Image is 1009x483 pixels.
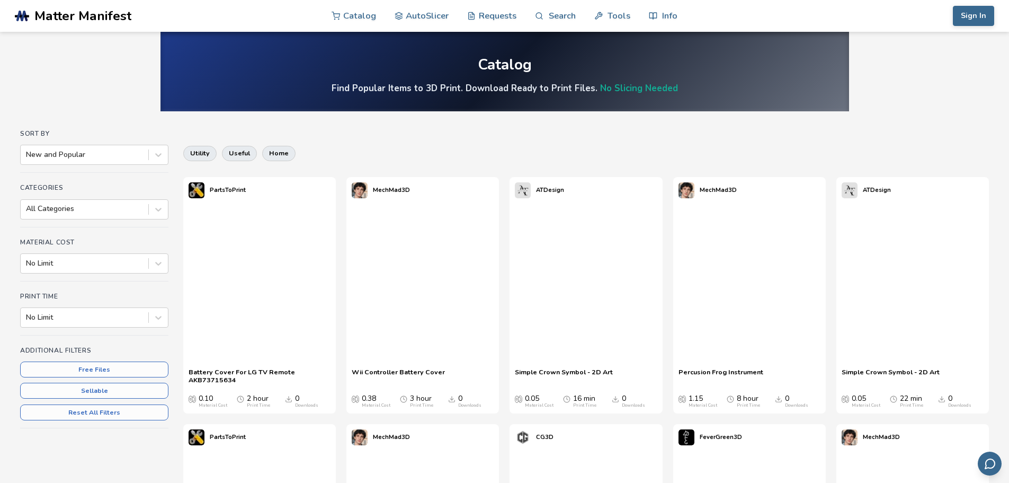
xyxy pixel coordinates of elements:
a: MechMad3D's profileMechMad3D [673,177,742,204]
div: 0 [458,394,481,408]
div: 0 [785,394,808,408]
p: ATDesign [863,185,891,196]
input: All Categories [26,205,28,213]
span: Downloads [775,394,782,403]
span: Average Cost [842,394,849,403]
img: FeverGreen3D's profile [678,429,694,445]
a: PartsToPrint's profilePartsToPrint [183,177,251,204]
div: Downloads [948,403,971,408]
div: 2 hour [247,394,270,408]
span: Downloads [285,394,292,403]
button: Free Files [20,362,168,377]
div: Material Cost [199,403,227,408]
a: MechMad3D's profileMechMad3D [346,177,415,204]
p: FeverGreen3D [700,432,742,443]
p: PartsToPrint [210,432,246,443]
img: MechMad3D's profile [842,429,858,445]
button: Sign In [953,6,994,26]
div: 8 hour [737,394,760,408]
span: Downloads [448,394,456,403]
div: 16 min [573,394,596,408]
span: Downloads [612,394,619,403]
button: Reset All Filters [20,405,168,420]
p: MechMad3D [863,432,900,443]
a: FeverGreen3D's profileFeverGreen3D [673,424,747,451]
div: Downloads [622,403,645,408]
div: 0 [948,394,971,408]
p: PartsToPrint [210,185,246,196]
img: PartsToPrint's profile [189,429,204,445]
div: Material Cost [689,403,717,408]
span: Average Print Time [237,394,244,403]
a: Battery Cover For LG TV Remote AKB73715634 [189,368,331,384]
img: MechMad3D's profile [352,429,368,445]
div: Downloads [785,403,808,408]
input: No Limit [26,259,28,268]
h4: Sort By [20,130,168,137]
div: Material Cost [852,403,880,408]
p: MechMad3D [373,432,410,443]
span: Average Print Time [400,394,407,403]
span: Matter Manifest [34,8,131,23]
a: No Slicing Needed [600,82,678,94]
div: Material Cost [362,403,390,408]
button: Sellable [20,383,168,399]
div: Downloads [295,403,318,408]
button: utility [183,146,217,161]
div: 0.05 [852,394,880,408]
img: MechMad3D's profile [678,182,694,198]
div: 0.38 [362,394,390,408]
div: 3 hour [410,394,433,408]
span: Average Print Time [563,394,570,403]
div: Catalog [478,57,532,73]
span: Average Cost [678,394,686,403]
input: No Limit [26,313,28,322]
p: CG3D [536,432,553,443]
span: Average Print Time [727,394,734,403]
div: 1.15 [689,394,717,408]
div: 22 min [900,394,923,408]
a: Simple Crown Symbol - 2D Art [515,368,613,384]
a: ATDesign's profileATDesign [836,177,896,204]
div: Print Time [900,403,923,408]
a: Wii Controller Battery Cover [352,368,445,384]
a: Percusion Frog Instrument [678,368,763,384]
div: 0 [622,394,645,408]
h4: Additional Filters [20,347,168,354]
span: Average Cost [352,394,359,403]
div: Material Cost [525,403,553,408]
a: MechMad3D's profileMechMad3D [836,424,905,451]
h4: Material Cost [20,239,168,246]
span: Downloads [938,394,945,403]
h4: Print Time [20,293,168,300]
a: Simple Crown Symbol - 2D Art [842,368,940,384]
button: useful [222,146,257,161]
button: home [262,146,296,161]
img: ATDesign's profile [842,182,858,198]
div: Print Time [247,403,270,408]
button: Send feedback via email [978,452,1002,476]
div: 0.05 [525,394,553,408]
div: 0.10 [199,394,227,408]
img: MechMad3D's profile [352,182,368,198]
span: Average Print Time [890,394,897,403]
a: PartsToPrint's profilePartsToPrint [183,424,251,451]
p: MechMad3D [700,185,737,196]
a: ATDesign's profileATDesign [510,177,569,204]
div: Downloads [458,403,481,408]
img: CG3D's profile [515,429,531,445]
a: MechMad3D's profileMechMad3D [346,424,415,451]
p: ATDesign [536,185,564,196]
a: CG3D's profileCG3D [510,424,559,451]
div: Print Time [737,403,760,408]
div: Print Time [573,403,596,408]
div: 0 [295,394,318,408]
img: ATDesign's profile [515,182,531,198]
span: Average Cost [515,394,522,403]
p: MechMad3D [373,185,410,196]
